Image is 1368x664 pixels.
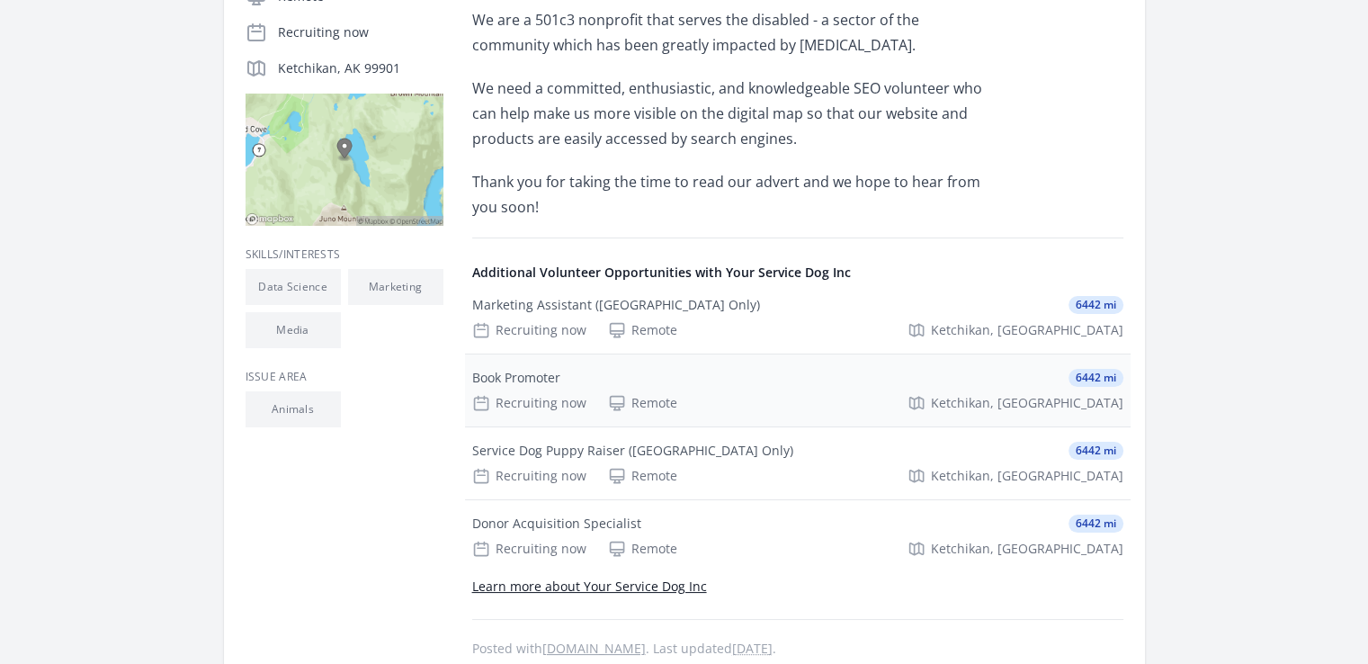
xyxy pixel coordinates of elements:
div: Remote [608,467,677,485]
h3: Skills/Interests [246,247,443,262]
div: Service Dog Puppy Raiser ([GEOGRAPHIC_DATA] Only) [472,442,793,460]
div: Recruiting now [472,394,586,412]
img: logo_orange.svg [29,29,43,43]
div: v 4.0.25 [50,29,88,43]
img: website_grey.svg [29,47,43,61]
li: Animals [246,391,341,427]
span: Ketchikan, [GEOGRAPHIC_DATA] [931,321,1123,339]
h4: Additional Volunteer Opportunities with Your Service Dog Inc [472,264,1123,282]
span: 6442 mi [1068,369,1123,387]
img: Map [246,94,443,226]
div: Keywords by Traffic [199,106,303,118]
p: We are a 501c3 nonprofit that serves the disabled - a sector of the community which has been grea... [472,7,998,58]
a: Marketing Assistant ([GEOGRAPHIC_DATA] Only) 6442 mi Recruiting now Remote Ketchikan, [GEOGRAPHIC... [465,282,1131,354]
li: Data Science [246,269,341,305]
p: Ketchikan, AK 99901 [278,59,443,77]
div: Domain Overview [68,106,161,118]
div: Recruiting now [472,321,586,339]
span: Ketchikan, [GEOGRAPHIC_DATA] [931,467,1123,485]
div: Donor Acquisition Specialist [472,515,641,533]
a: Donor Acquisition Specialist 6442 mi Recruiting now Remote Ketchikan, [GEOGRAPHIC_DATA] [465,500,1131,572]
h3: Issue area [246,370,443,384]
div: Domain: [DOMAIN_NAME] [47,47,198,61]
abbr: Tue, Aug 26, 2025 12:39 AM [732,640,773,657]
div: Book Promoter [472,369,560,387]
a: Book Promoter 6442 mi Recruiting now Remote Ketchikan, [GEOGRAPHIC_DATA] [465,354,1131,426]
img: tab_domain_overview_orange.svg [49,104,63,119]
p: Posted with . Last updated . [472,642,1123,656]
div: Remote [608,321,677,339]
div: Marketing Assistant ([GEOGRAPHIC_DATA] Only) [472,296,760,314]
li: Marketing [348,269,443,305]
div: Remote [608,540,677,558]
li: Media [246,312,341,348]
p: Recruiting now [278,23,443,41]
span: 6442 mi [1068,296,1123,314]
span: 6442 mi [1068,442,1123,460]
span: Ketchikan, [GEOGRAPHIC_DATA] [931,540,1123,558]
a: [DOMAIN_NAME] [542,640,646,657]
span: 6442 mi [1068,515,1123,533]
div: Recruiting now [472,540,586,558]
p: We need a committed, enthusiastic, and knowledgeable SEO volunteer who can help make us more visi... [472,76,998,151]
a: Service Dog Puppy Raiser ([GEOGRAPHIC_DATA] Only) 6442 mi Recruiting now Remote Ketchikan, [GEOGR... [465,427,1131,499]
span: Ketchikan, [GEOGRAPHIC_DATA] [931,394,1123,412]
div: Recruiting now [472,467,586,485]
img: tab_keywords_by_traffic_grey.svg [179,104,193,119]
a: Learn more about Your Service Dog Inc [472,578,707,595]
div: Remote [608,394,677,412]
p: Thank you for taking the time to read our advert and we hope to hear from you soon! [472,169,998,220]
